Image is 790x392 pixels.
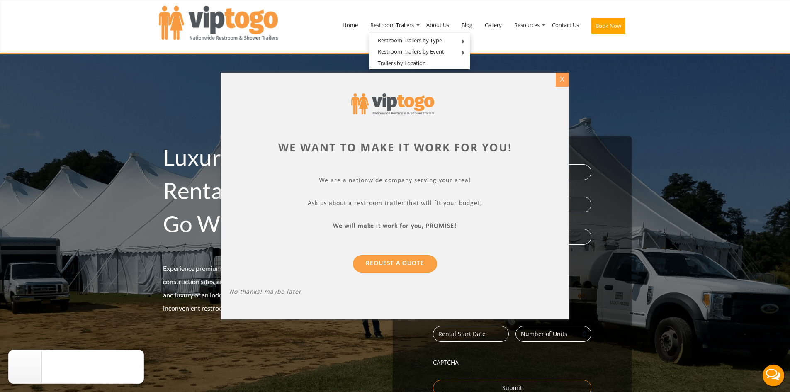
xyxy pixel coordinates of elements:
[229,200,560,209] p: Ask us about a restroom trailer that will fit your budget,
[353,255,437,273] a: Request a Quote
[351,93,434,114] img: viptogo logo
[229,140,560,155] div: We want to make it work for you!
[757,359,790,392] button: Live Chat
[229,177,560,186] p: We are a nationwide company serving your area!
[229,288,560,298] p: No thanks! maybe later
[333,223,457,229] b: We will make it work for you, PROMISE!
[556,73,569,87] div: X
